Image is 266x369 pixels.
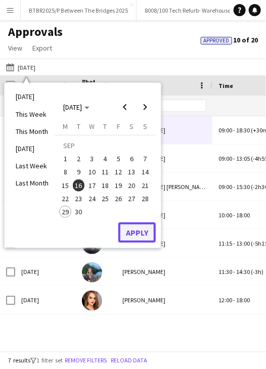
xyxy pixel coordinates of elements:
[233,155,235,162] span: -
[118,222,156,243] button: Apply
[122,82,139,89] span: Name
[10,106,55,123] li: This Week
[233,296,235,304] span: -
[89,122,95,131] span: W
[59,98,94,116] button: Choose month and year
[236,240,250,247] span: 13:00
[233,240,235,247] span: -
[139,193,151,205] span: 28
[126,166,138,178] span: 13
[10,157,55,174] li: Last Week
[218,268,232,275] span: 11:30
[109,355,149,366] button: Reload data
[86,179,98,192] span: 17
[4,61,37,73] button: [DATE]
[99,179,111,192] span: 18
[236,296,250,304] span: 18:00
[218,183,232,191] span: 09:00
[82,78,98,93] span: Photo
[233,211,235,219] span: -
[125,152,138,165] button: 06-09-2025
[72,192,85,205] button: 23-09-2025
[139,153,151,165] span: 7
[112,193,124,205] span: 26
[139,192,152,205] button: 28-09-2025
[72,152,85,165] button: 02-09-2025
[236,211,250,219] span: 18:00
[15,258,76,286] div: [DATE]
[59,153,71,165] span: 1
[125,192,138,205] button: 27-09-2025
[236,183,250,191] span: 15:30
[99,165,112,178] button: 11-09-2025
[10,123,55,140] li: This Month
[112,165,125,178] button: 12-09-2025
[86,193,98,205] span: 24
[126,193,138,205] span: 27
[59,166,71,178] span: 8
[233,126,235,134] span: -
[59,192,72,205] button: 22-09-2025
[201,35,258,44] span: 10 of 20
[125,179,138,192] button: 20-09-2025
[112,153,124,165] span: 5
[73,206,85,218] span: 30
[77,122,80,131] span: T
[204,37,230,44] span: Approved
[86,166,98,178] span: 10
[116,229,212,257] div: [PERSON_NAME]
[218,240,232,247] span: 11:15
[135,97,155,117] button: Next month
[59,179,71,192] span: 15
[112,179,124,192] span: 19
[116,201,212,229] div: [PERSON_NAME]
[251,268,263,275] span: (-3h)
[10,174,55,192] li: Last Month
[137,1,239,20] button: 8008/100 Tech Refurb- Warehouse
[116,286,212,314] div: [PERSON_NAME]
[126,153,138,165] span: 6
[63,122,68,131] span: M
[82,262,102,283] img: Freya Hunter
[21,1,137,20] button: BTBR2025/P Between The Bridges 2025
[10,88,55,105] li: [DATE]
[99,179,112,192] button: 18-09-2025
[63,355,109,366] button: Remove filters
[139,166,151,178] span: 14
[72,179,85,192] button: 16-09-2025
[116,116,212,144] div: [PERSON_NAME]
[59,152,72,165] button: 01-09-2025
[59,193,71,205] span: 22
[73,179,85,192] span: 16
[125,165,138,178] button: 13-09-2025
[218,296,232,304] span: 12:00
[139,152,152,165] button: 07-09-2025
[73,166,85,178] span: 9
[85,179,99,192] button: 17-09-2025
[59,165,72,178] button: 08-09-2025
[72,165,85,178] button: 09-09-2025
[115,97,135,117] button: Previous month
[99,153,111,165] span: 4
[82,291,102,311] img: Amy Cane
[112,192,125,205] button: 26-09-2025
[218,126,232,134] span: 09:00
[139,179,151,192] span: 21
[15,286,76,314] div: [DATE]
[236,126,250,134] span: 18:30
[59,206,71,218] span: 29
[236,155,250,162] span: 13:05
[112,152,125,165] button: 05-09-2025
[141,100,206,112] input: Name Filter Input
[28,41,56,55] a: Export
[72,205,85,218] button: 30-09-2025
[4,41,26,55] a: View
[99,166,111,178] span: 11
[86,153,98,165] span: 3
[8,43,22,53] span: View
[63,103,82,112] span: [DATE]
[112,166,124,178] span: 12
[236,268,250,275] span: 14:30
[32,43,52,53] span: Export
[233,268,235,275] span: -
